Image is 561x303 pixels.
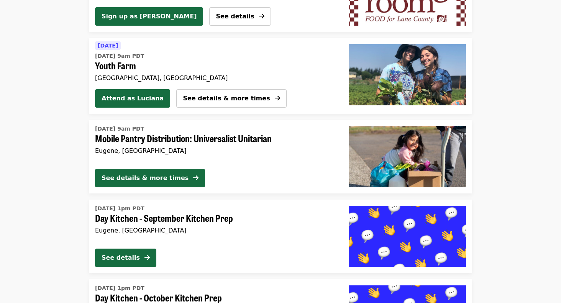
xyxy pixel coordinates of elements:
button: See details & more times [95,169,205,187]
div: Eugene, [GEOGRAPHIC_DATA] [95,147,336,154]
span: Sign up as [PERSON_NAME] [102,12,197,21]
img: Day Kitchen - September Kitchen Prep organized by FOOD For Lane County [349,206,466,267]
span: See details [216,13,254,20]
img: Youth Farm organized by FOOD For Lane County [349,44,466,105]
i: arrow-right icon [275,95,280,102]
button: Sign up as [PERSON_NAME] [95,7,203,26]
a: See details for "Youth Farm" [95,41,330,83]
div: See details & more times [102,174,189,183]
a: Youth Farm [343,38,472,114]
a: See details for "Mobile Pantry Distribution: Universalist Unitarian" [89,120,472,193]
i: arrow-right icon [259,13,264,20]
i: arrow-right icon [193,174,198,182]
time: [DATE] 9am PDT [95,52,144,60]
span: Attend as Luciana [102,94,164,103]
a: See details for "Day Kitchen - September Kitchen Prep" [89,200,472,273]
time: [DATE] 1pm PDT [95,284,144,292]
button: Attend as Luciana [95,89,170,108]
button: See details [95,249,156,267]
button: See details [209,7,271,26]
span: Youth Farm [95,60,330,71]
span: See details & more times [183,95,270,102]
i: arrow-right icon [144,254,150,261]
div: See details [102,253,140,262]
span: Mobile Pantry Distribution: Universalist Unitarian [95,133,336,144]
span: [DATE] [98,43,118,49]
img: Mobile Pantry Distribution: Universalist Unitarian organized by FOOD For Lane County [349,126,466,187]
time: [DATE] 9am PDT [95,125,144,133]
time: [DATE] 1pm PDT [95,205,144,213]
span: Day Kitchen - September Kitchen Prep [95,213,336,224]
button: See details & more times [176,89,286,108]
div: Eugene, [GEOGRAPHIC_DATA] [95,227,336,234]
div: [GEOGRAPHIC_DATA], [GEOGRAPHIC_DATA] [95,74,330,82]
